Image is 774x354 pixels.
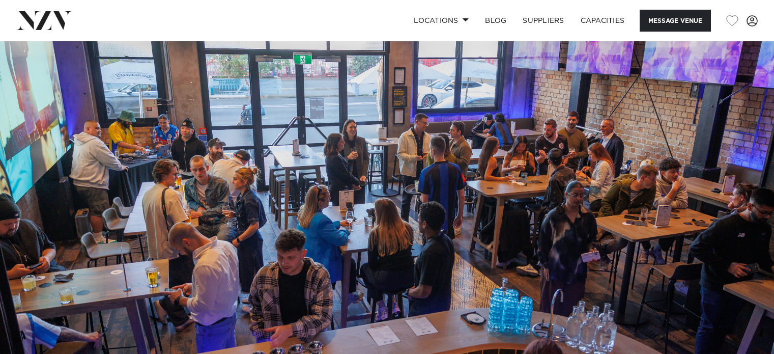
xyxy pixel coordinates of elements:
[406,10,477,32] a: Locations
[477,10,514,32] a: BLOG
[572,10,633,32] a: Capacities
[640,10,711,32] button: Message Venue
[514,10,572,32] a: SUPPLIERS
[16,11,72,30] img: nzv-logo.png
